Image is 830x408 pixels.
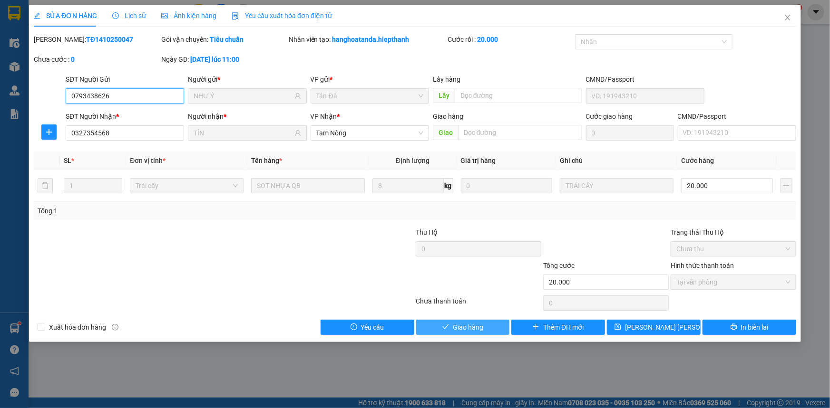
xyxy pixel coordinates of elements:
span: plus [533,323,539,331]
input: Tên người nhận [194,128,292,138]
span: [PERSON_NAME] [PERSON_NAME] [625,322,728,332]
div: Người gửi [188,74,306,85]
span: Lịch sử [112,12,146,19]
div: Gói vận chuyển: [161,34,287,45]
div: CMND/Passport [678,111,796,122]
span: Định lượng [396,157,430,164]
span: exclamation-circle [351,323,357,331]
span: close [784,14,791,21]
span: SL [64,157,71,164]
span: In biên lai [741,322,769,332]
div: [PERSON_NAME]: [34,34,159,45]
label: Hình thức thanh toán [671,262,734,269]
span: Tổng cước [543,262,575,269]
button: printerIn biên lai [703,320,796,335]
span: Lấy hàng [433,76,460,83]
span: user [294,93,301,99]
input: 0 [461,178,553,193]
span: Tam Nông [316,126,423,140]
input: Dọc đường [458,125,582,140]
div: SĐT Người Gửi [66,74,184,85]
span: VP Nhận [311,113,337,120]
span: Thêm ĐH mới [543,322,584,332]
span: Chưa thu [676,242,791,256]
input: Dọc đường [455,88,582,103]
span: save [615,323,621,331]
button: plus [41,124,57,140]
input: Ghi Chú [560,178,674,193]
div: Ngày GD: [161,54,287,65]
div: Trạng thái Thu Hộ [671,227,796,237]
button: exclamation-circleYêu cầu [321,320,414,335]
div: SĐT Người Nhận [66,111,184,122]
div: Nhân viên tạo: [289,34,446,45]
button: plusThêm ĐH mới [511,320,605,335]
span: Ảnh kiện hàng [161,12,216,19]
span: info-circle [112,324,118,331]
button: delete [38,178,53,193]
span: clock-circle [112,12,119,19]
div: Tổng: 1 [38,206,321,216]
span: Yêu cầu xuất hóa đơn điện tử [232,12,332,19]
span: Lấy [433,88,455,103]
b: 0 [71,56,75,63]
div: Cước rồi : [448,34,573,45]
input: Cước giao hàng [586,125,674,141]
span: Tại văn phòng [676,275,791,289]
span: printer [731,323,737,331]
div: CMND/Passport [586,74,704,85]
span: Cước hàng [681,157,714,164]
span: plus [42,128,56,136]
b: 20.000 [477,36,498,43]
div: Người nhận [188,111,306,122]
span: Xuất hóa đơn hàng [45,322,110,332]
span: Yêu cầu [361,322,384,332]
span: kg [444,178,453,193]
b: [DATE] lúc 11:00 [190,56,239,63]
button: plus [781,178,792,193]
div: VP gửi [311,74,429,85]
span: Trái cây [136,179,238,193]
span: Giao hàng [453,322,483,332]
span: Giao [433,125,458,140]
div: Chưa cước : [34,54,159,65]
th: Ghi chú [556,152,677,170]
img: icon [232,12,239,20]
b: TĐ1410250047 [86,36,133,43]
label: Cước giao hàng [586,113,633,120]
b: hanghoatanda.hiepthanh [332,36,410,43]
span: Đơn vị tính [130,157,166,164]
button: checkGiao hàng [416,320,510,335]
button: Close [774,5,801,31]
input: VD: Bàn, Ghế [251,178,365,193]
b: Tiêu chuẩn [210,36,244,43]
span: SỬA ĐƠN HÀNG [34,12,97,19]
span: edit [34,12,40,19]
span: Tản Đà [316,89,423,103]
span: Thu Hộ [416,228,438,236]
span: check [442,323,449,331]
span: Tên hàng [251,157,282,164]
button: save[PERSON_NAME] [PERSON_NAME] [607,320,701,335]
input: Tên người gửi [194,91,292,101]
span: picture [161,12,168,19]
input: VD: 191943210 [586,88,704,104]
span: user [294,130,301,136]
span: Giao hàng [433,113,463,120]
span: Giá trị hàng [461,157,496,164]
div: Chưa thanh toán [415,296,543,313]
